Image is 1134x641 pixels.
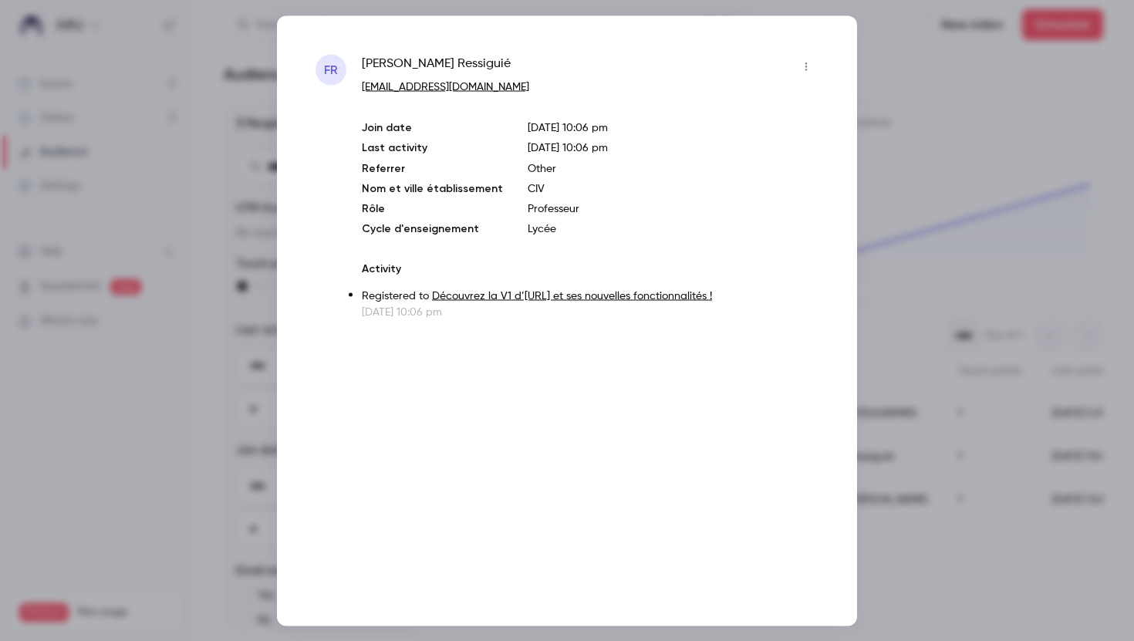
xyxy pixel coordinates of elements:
[528,120,818,135] p: [DATE] 10:06 pm
[324,60,338,79] span: FR
[362,180,503,196] p: Nom et ville établissement
[362,140,503,156] p: Last activity
[528,142,608,153] span: [DATE] 10:06 pm
[528,221,818,236] p: Lycée
[432,290,712,301] a: Découvrez la V1 d’[URL] et ses nouvelles fonctionnalités !
[362,160,503,176] p: Referrer
[528,201,818,216] p: Professeur
[362,261,818,276] p: Activity
[362,120,503,135] p: Join date
[362,304,818,319] p: [DATE] 10:06 pm
[362,221,503,236] p: Cycle d'enseignement
[362,54,511,79] span: [PERSON_NAME] Ressiguié
[362,81,529,92] a: [EMAIL_ADDRESS][DOMAIN_NAME]
[362,288,818,304] p: Registered to
[362,201,503,216] p: Rôle
[528,180,818,196] p: CIV
[528,160,818,176] p: Other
